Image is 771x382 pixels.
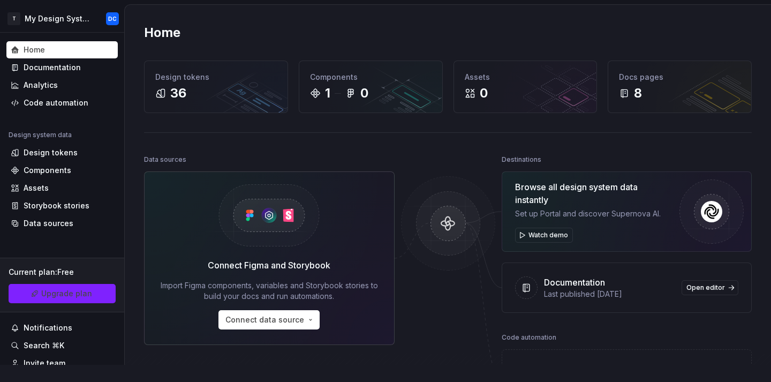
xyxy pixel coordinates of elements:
div: Design tokens [155,72,277,83]
a: Invite team [6,355,118,372]
span: Watch demo [528,231,568,239]
div: Current plan : Free [9,267,116,278]
a: Docs pages8 [608,61,752,113]
a: Documentation [6,59,118,76]
div: Import Figma components, variables and Storybook stories to build your docs and run automations. [160,280,379,302]
div: Export to code [515,363,662,376]
div: Components [310,72,432,83]
div: Destinations [502,152,541,167]
div: Docs pages [619,72,740,83]
button: TMy Design SystemDC [2,7,122,30]
div: Documentation [544,276,605,289]
div: Set up Portal and discover Supernova AI. [515,208,671,219]
div: Storybook stories [24,200,89,211]
div: DC [108,14,117,23]
div: Design system data [9,131,72,139]
a: Design tokens36 [144,61,288,113]
div: Code automation [502,330,556,345]
span: Upgrade plan [41,288,92,299]
a: Assets0 [453,61,598,113]
button: Search ⌘K [6,337,118,354]
a: Assets [6,179,118,197]
button: Connect data source [218,310,320,329]
a: Open editor [682,280,738,295]
span: Open editor [686,283,725,292]
div: Search ⌘K [24,340,64,351]
div: Home [24,44,45,55]
div: 1 [325,85,330,102]
a: Components10 [299,61,443,113]
div: Invite team [24,358,65,369]
div: Connect Figma and Storybook [208,259,330,272]
a: Upgrade plan [9,284,116,303]
div: 0 [360,85,368,102]
div: Design tokens [24,147,78,158]
h2: Home [144,24,180,41]
button: Notifications [6,319,118,336]
div: Data sources [144,152,186,167]
a: Analytics [6,77,118,94]
a: Code automation [6,94,118,111]
div: Assets [465,72,586,83]
div: 36 [170,85,186,102]
div: My Design System [25,13,93,24]
a: Data sources [6,215,118,232]
div: Browse all design system data instantly [515,181,671,206]
div: T [7,12,20,25]
div: Code automation [24,98,88,108]
div: 8 [634,85,642,102]
div: Last published [DATE] [544,289,676,299]
span: Connect data source [225,314,304,325]
a: Components [6,162,118,179]
div: Assets [24,183,49,193]
div: Data sources [24,218,73,229]
button: Watch demo [515,228,573,243]
div: Analytics [24,80,58,91]
div: 0 [480,85,488,102]
a: Storybook stories [6,197,118,214]
div: Components [24,165,71,176]
div: Notifications [24,323,72,333]
a: Home [6,41,118,58]
div: Documentation [24,62,81,73]
a: Design tokens [6,144,118,161]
